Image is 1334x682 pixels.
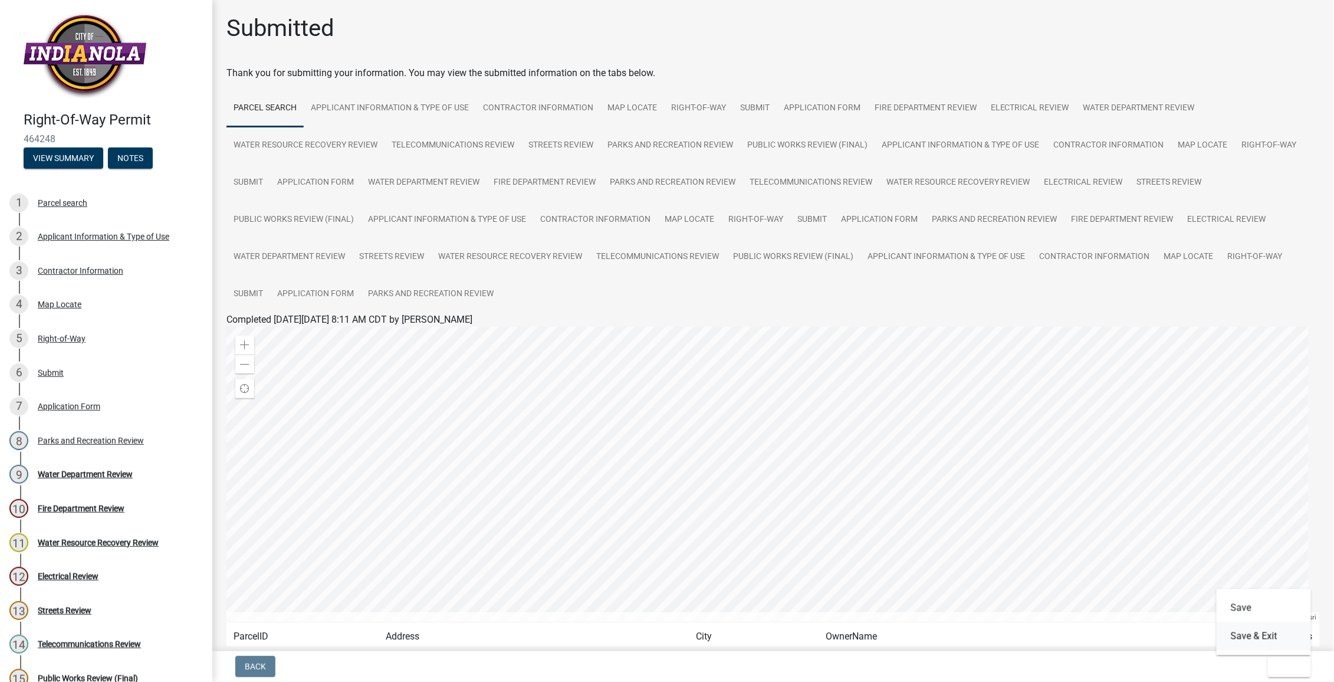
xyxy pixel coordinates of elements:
a: Right-of-Way [721,201,790,239]
div: 4 [9,295,28,314]
div: 8 [9,431,28,450]
h1: Submitted [226,14,334,42]
a: Right-of-Way [1221,238,1290,276]
a: Contractor Information [1047,127,1171,165]
div: 11 [9,533,28,552]
button: View Summary [24,147,103,169]
button: Save & Exit [1217,622,1311,651]
div: 14 [9,635,28,654]
a: Electrical Review [1037,164,1130,202]
a: Public Works Review (Final) [226,201,361,239]
div: Find my location [235,379,254,398]
button: Back [235,656,275,677]
a: Telecommunications Review [385,127,521,165]
a: Electrical Review [984,90,1076,127]
img: City of Indianola, Iowa [24,12,146,99]
span: Back [245,662,266,671]
td: City [689,622,819,651]
div: Fire Department Review [38,504,124,513]
td: OwnerName [819,622,1241,651]
a: Contractor Information [533,201,658,239]
a: Map Locate [658,201,721,239]
button: Notes [108,147,153,169]
a: Right-of-Way [1235,127,1304,165]
a: Map Locate [1171,127,1235,165]
a: Application Form [834,201,925,239]
div: 12 [9,567,28,586]
a: Streets Review [1130,164,1209,202]
div: 5 [9,329,28,348]
a: Map Locate [600,90,664,127]
a: Right-of-Way [664,90,733,127]
div: 7 [9,397,28,416]
a: Application Form [270,164,361,202]
a: Parks and Recreation Review [603,164,742,202]
a: Contractor Information [1033,238,1157,276]
a: Application Form [270,276,361,313]
h4: Right-Of-Way Permit [24,112,203,129]
div: 9 [9,465,28,484]
td: Address [379,622,689,651]
button: Save [1217,594,1311,622]
div: Right-of-Way [38,335,86,343]
a: Applicant Information & Type of Use [875,127,1047,165]
a: Map Locate [1157,238,1221,276]
div: Contractor Information [38,267,123,275]
a: Applicant Information & Type of Use [361,201,533,239]
div: Map Locate [38,300,81,309]
div: Streets Review [38,606,91,615]
div: 6 [9,363,28,382]
div: Parks and Recreation Review [38,437,144,445]
div: Zoom out [235,355,254,373]
a: Parcel search [226,90,304,127]
a: Applicant Information & Type of Use [860,238,1033,276]
a: Electrical Review [1181,201,1273,239]
a: Submit [790,201,834,239]
a: Applicant Information & Type of Use [304,90,476,127]
div: Application Form [38,402,100,411]
wm-modal-confirm: Summary [24,154,103,163]
a: Public Works Review (Final) [740,127,875,165]
a: Esri [1306,613,1317,621]
button: Exit [1268,656,1311,677]
div: Thank you for submitting your information. You may view the submitted information on the tabs below. [226,66,1320,80]
a: Water Department Review [226,238,352,276]
span: 464248 [24,133,189,145]
div: Exit [1217,589,1311,655]
a: Submit [226,276,270,313]
div: Electrical Review [38,572,98,581]
div: 2 [9,227,28,246]
a: Water Resource Recovery Review [431,238,589,276]
a: Parks and Recreation Review [600,127,740,165]
a: Parks and Recreation Review [925,201,1064,239]
span: Completed [DATE][DATE] 8:11 AM CDT by [PERSON_NAME] [226,314,472,325]
a: Fire Department Review [1064,201,1181,239]
div: Zoom in [235,336,254,355]
span: Exit [1277,662,1294,671]
div: Telecommunications Review [38,640,141,648]
td: ParcelID [226,622,379,651]
a: Contractor Information [476,90,600,127]
a: Water Resource Recovery Review [226,127,385,165]
a: Telecommunications Review [742,164,879,202]
div: 13 [9,601,28,620]
a: Application Form [777,90,868,127]
div: Parcel search [38,199,87,207]
a: Streets Review [521,127,600,165]
div: 3 [9,261,28,280]
a: Telecommunications Review [589,238,726,276]
a: Fire Department Review [487,164,603,202]
div: Submit [38,369,64,377]
div: Applicant Information & Type of Use [38,232,169,241]
a: Submit [733,90,777,127]
a: Water Department Review [1076,90,1202,127]
a: Public Works Review (Final) [726,238,860,276]
a: Parks and Recreation Review [361,276,501,313]
div: Water Department Review [38,470,133,478]
div: 10 [9,499,28,518]
a: Streets Review [352,238,431,276]
a: Water Department Review [361,164,487,202]
wm-modal-confirm: Notes [108,154,153,163]
a: Fire Department Review [868,90,984,127]
div: 1 [9,194,28,212]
